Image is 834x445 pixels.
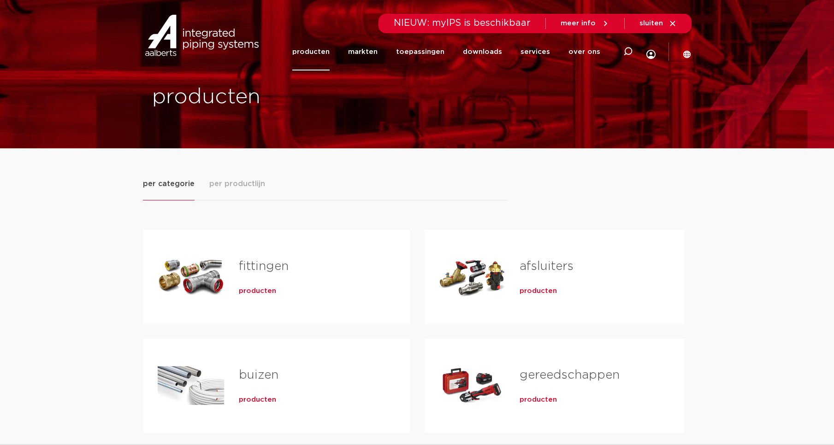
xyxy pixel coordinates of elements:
[521,33,550,70] a: services
[520,287,557,296] a: producten
[239,287,276,296] a: producten
[561,20,596,27] span: meer info
[520,369,620,381] a: gereedschappen
[561,19,609,28] a: meer info
[463,33,502,70] a: downloads
[239,395,276,404] a: producten
[520,395,557,404] a: producten
[394,18,531,28] span: NIEUW: myIPS is beschikbaar
[520,260,574,272] a: afsluiters
[639,19,677,28] a: sluiten
[292,33,330,70] a: producten
[143,178,195,189] span: per categorie
[292,33,600,70] nav: Menu
[646,30,656,73] div: my IPS
[348,33,378,70] a: markten
[239,369,278,381] a: buizen
[396,33,444,70] a: toepassingen
[639,20,663,27] span: sluiten
[152,82,413,112] h1: producten
[239,260,289,272] a: fittingen
[209,178,265,189] span: per productlijn
[568,33,600,70] a: over ons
